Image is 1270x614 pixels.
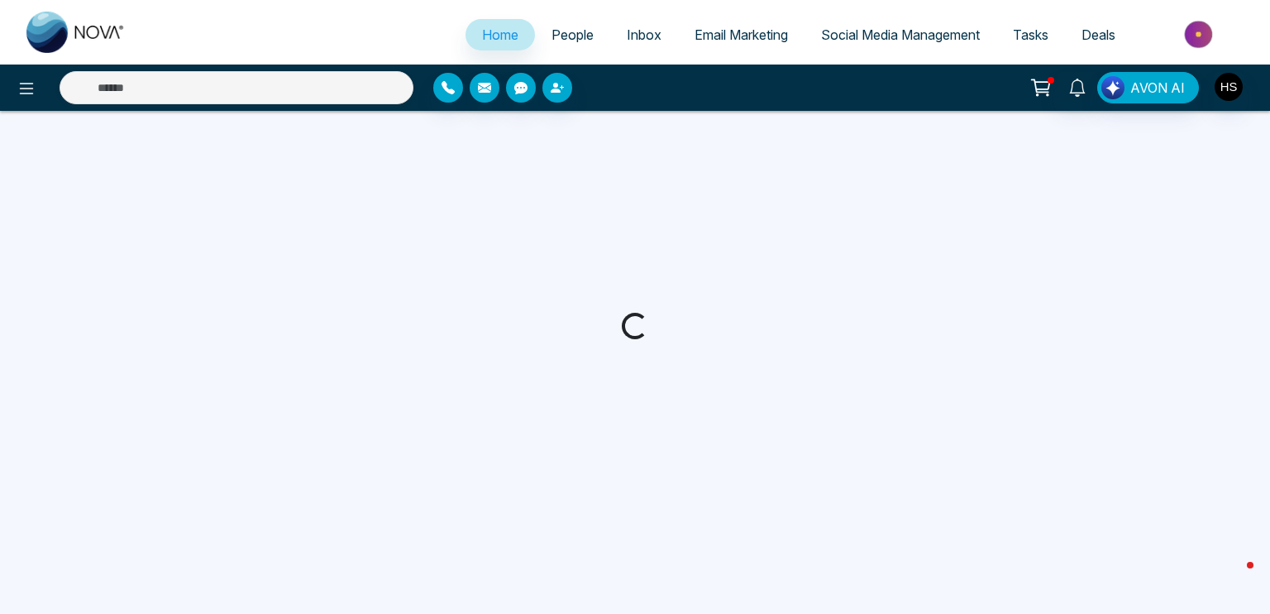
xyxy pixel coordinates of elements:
[1140,16,1260,53] img: Market-place.gif
[26,12,126,53] img: Nova CRM Logo
[996,19,1065,50] a: Tasks
[1101,76,1124,99] img: Lead Flow
[1081,26,1115,43] span: Deals
[482,26,518,43] span: Home
[1097,72,1199,103] button: AVON AI
[466,19,535,50] a: Home
[627,26,661,43] span: Inbox
[1065,19,1132,50] a: Deals
[1214,558,1253,597] iframe: Intercom live chat
[695,26,788,43] span: Email Marketing
[551,26,594,43] span: People
[610,19,678,50] a: Inbox
[1215,73,1243,101] img: User Avatar
[804,19,996,50] a: Social Media Management
[678,19,804,50] a: Email Marketing
[1130,78,1185,98] span: AVON AI
[1013,26,1048,43] span: Tasks
[821,26,980,43] span: Social Media Management
[535,19,610,50] a: People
